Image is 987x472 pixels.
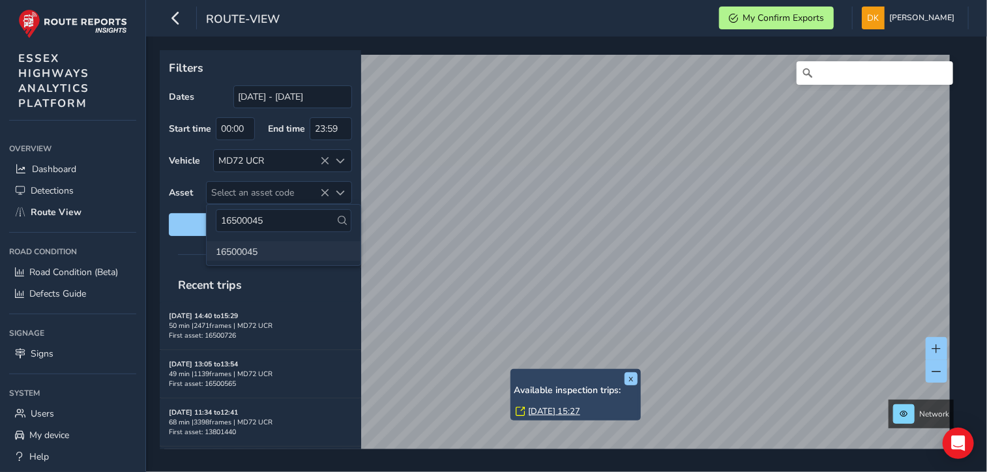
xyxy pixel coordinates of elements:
a: Route View [9,201,136,223]
span: Detections [31,184,74,197]
img: rr logo [18,9,127,38]
span: Road Condition (Beta) [29,266,118,278]
img: diamond-layout [862,7,885,29]
span: First asset: 13801440 [169,427,236,437]
div: System [9,383,136,403]
label: Asset [169,186,193,199]
span: Users [31,407,54,420]
button: x [625,372,638,385]
span: First asset: 16500726 [169,331,236,340]
input: Search [797,61,953,85]
a: Defects Guide [9,283,136,304]
div: 49 min | 1139 frames | MD72 UCR [169,369,352,379]
span: Dashboard [32,163,76,175]
button: My Confirm Exports [719,7,834,29]
span: Network [919,409,949,419]
a: Signs [9,343,136,364]
div: 50 min | 2471 frames | MD72 UCR [169,321,352,331]
a: Detections [9,180,136,201]
li: 16500045 [207,241,361,261]
a: Help [9,446,136,467]
strong: [DATE] 11:34 to 12:41 [169,407,238,417]
span: route-view [206,11,280,29]
span: My device [29,429,69,441]
p: Filters [169,59,352,76]
label: Start time [169,123,211,135]
span: Help [29,450,49,463]
button: Reset filters [169,213,352,236]
div: Signage [9,323,136,343]
span: [PERSON_NAME] [889,7,954,29]
span: Recent trips [169,268,251,302]
a: My device [9,424,136,446]
span: Signs [31,347,53,360]
h6: Available inspection trips: [514,385,638,396]
span: Defects Guide [29,288,86,300]
div: Overview [9,139,136,158]
label: Dates [169,91,194,103]
a: Road Condition (Beta) [9,261,136,283]
span: Reset filters [179,218,342,231]
div: 68 min | 3398 frames | MD72 UCR [169,417,352,427]
button: [PERSON_NAME] [862,7,959,29]
span: First asset: 16500565 [169,379,236,389]
span: My Confirm Exports [743,12,824,24]
a: Dashboard [9,158,136,180]
strong: [DATE] 13:05 to 13:54 [169,359,238,369]
span: Select an asset code [207,182,330,203]
span: ESSEX HIGHWAYS ANALYTICS PLATFORM [18,51,89,111]
a: Users [9,403,136,424]
div: Open Intercom Messenger [943,428,974,459]
strong: [DATE] 14:40 to 15:29 [169,311,238,321]
canvas: Map [164,55,950,464]
label: Vehicle [169,155,200,167]
span: Route View [31,206,81,218]
a: [DATE] 15:27 [528,406,580,417]
div: MD72 UCR [214,150,330,171]
div: Select an asset code [330,182,351,203]
label: End time [268,123,305,135]
div: Road Condition [9,242,136,261]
